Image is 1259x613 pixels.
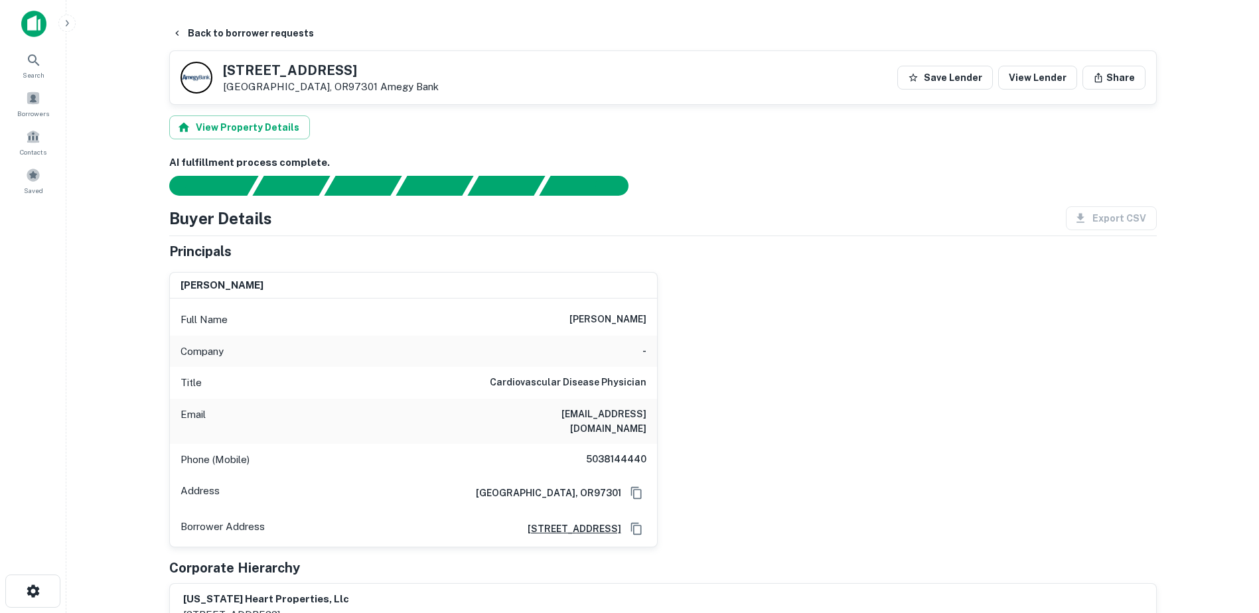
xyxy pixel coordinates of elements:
[627,519,646,539] button: Copy Address
[4,86,62,121] a: Borrowers
[153,176,253,196] div: Sending borrower request to AI...
[181,483,220,503] p: Address
[24,185,43,196] span: Saved
[396,176,473,196] div: Principals found, AI now looking for contact information...
[490,375,646,391] h6: Cardiovascular Disease Physician
[17,108,49,119] span: Borrowers
[465,486,621,500] h6: [GEOGRAPHIC_DATA], OR97301
[1193,507,1259,571] iframe: Chat Widget
[181,344,224,360] p: Company
[169,155,1157,170] h6: AI fulfillment process complete.
[181,278,263,293] h6: [PERSON_NAME]
[4,47,62,83] a: Search
[181,375,202,391] p: Title
[181,407,206,436] p: Email
[540,176,644,196] div: AI fulfillment process complete.
[627,483,646,503] button: Copy Address
[467,176,545,196] div: Principals found, still searching for contact information. This may take time...
[223,81,439,93] p: [GEOGRAPHIC_DATA], OR97301
[167,21,319,45] button: Back to borrower requests
[4,163,62,198] a: Saved
[1082,66,1146,90] button: Share
[181,312,228,328] p: Full Name
[169,115,310,139] button: View Property Details
[20,147,46,157] span: Contacts
[487,407,646,436] h6: [EMAIL_ADDRESS][DOMAIN_NAME]
[223,64,439,77] h5: [STREET_ADDRESS]
[998,66,1077,90] a: View Lender
[21,11,46,37] img: capitalize-icon.png
[380,81,439,92] a: Amegy Bank
[897,66,993,90] button: Save Lender
[169,206,272,230] h4: Buyer Details
[517,521,621,536] a: [STREET_ADDRESS]
[324,176,402,196] div: Documents found, AI parsing details...
[181,452,250,468] p: Phone (Mobile)
[567,452,646,468] h6: 5038144440
[252,176,330,196] div: Your request is received and processing...
[181,519,265,539] p: Borrower Address
[23,70,44,80] span: Search
[4,124,62,160] a: Contacts
[569,312,646,328] h6: [PERSON_NAME]
[169,241,232,261] h5: Principals
[169,558,300,578] h5: Corporate Hierarchy
[183,592,349,607] h6: [US_STATE] heart properties, llc
[642,344,646,360] h6: -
